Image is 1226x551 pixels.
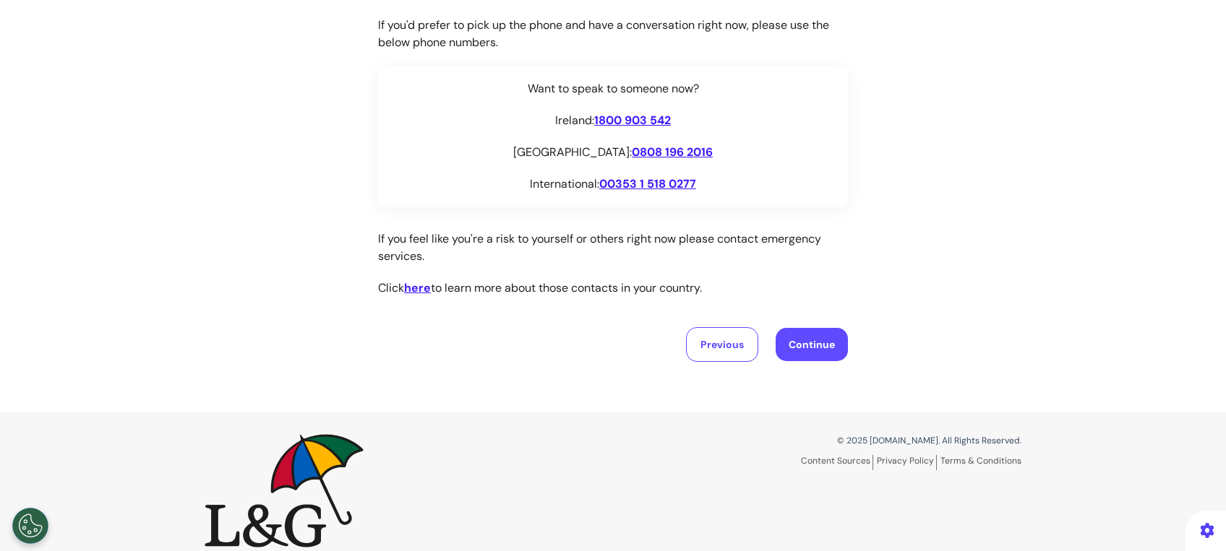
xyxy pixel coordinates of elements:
a: Privacy Policy [877,455,937,470]
a: Content Sources [801,455,873,470]
div: [GEOGRAPHIC_DATA]: [393,144,833,161]
p: If you feel like you're a risk to yourself or others right now please contact emergency services. [378,230,848,265]
button: Continue [776,328,848,361]
div: International: [393,175,833,193]
p: If you'd prefer to pick up the phone and have a conversation right now, please use the below phon... [378,17,848,51]
button: Previous [686,327,758,362]
a: here [404,280,431,295]
a: 0808 196 2016 [632,144,713,160]
button: Open Preferences [12,508,48,544]
a: 00353 1 518 0277 [599,176,696,191]
p: Click to learn more about those contacts in your country. [378,279,848,297]
a: Terms & Conditions [940,455,1021,467]
p: Want to speak to someone now? [393,80,833,97]
a: 1800 903 542 [594,113,671,128]
p: © 2025 [DOMAIN_NAME]. All Rights Reserved. [624,434,1021,447]
div: Ireland: [393,112,833,129]
img: Spectrum.Life logo [205,434,364,547]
